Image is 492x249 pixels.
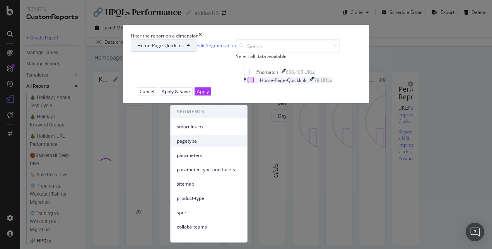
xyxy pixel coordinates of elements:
[177,209,241,216] span: sport
[177,137,241,144] span: pagetype
[236,53,340,60] div: Select all data available
[137,42,184,49] span: Home-Page-Quicklink
[131,32,198,39] div: Filter the report on a dimension
[123,25,369,103] div: modal
[236,39,340,53] input: Search
[177,194,241,201] span: product-type
[177,152,241,159] span: parameters
[314,77,332,84] div: 79 URLs
[466,223,484,241] div: Open Intercom Messenger
[171,106,247,118] span: SEGMENTS
[197,88,209,95] div: Apply
[286,69,315,75] div: 606,405 URLs
[260,77,306,84] div: Home-Page-Quicklink
[195,87,211,96] button: Apply
[137,87,157,96] button: Cancel
[177,180,241,187] span: sitemap
[177,237,241,244] span: gender
[196,41,236,49] a: Edit Segmentation
[131,39,196,52] button: Home-Page-Quicklink
[198,32,202,39] div: times
[177,223,241,230] span: collabs-teams
[140,88,154,95] div: Cancel
[256,69,278,75] div: #nomatch
[159,87,193,96] button: Apply & Save
[177,123,241,130] span: smartlink-px
[162,88,190,95] div: Apply & Save
[177,166,241,173] span: parameter-type-and-facets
